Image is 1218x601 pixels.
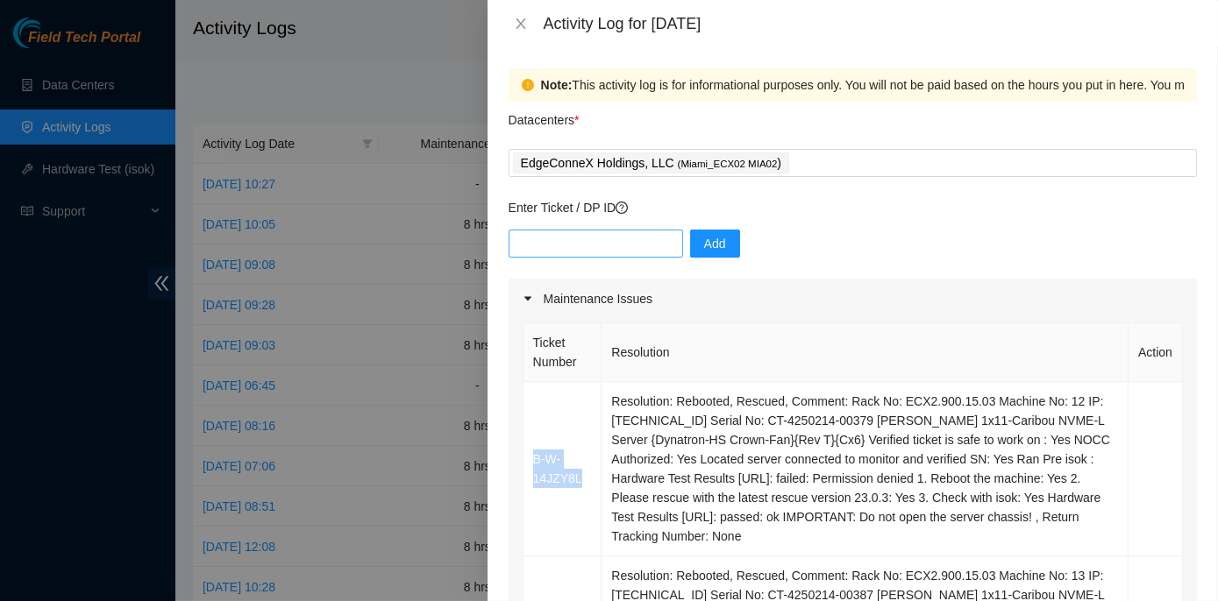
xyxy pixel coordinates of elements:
[524,323,602,382] th: Ticket Number
[521,153,781,173] p: EdgeConneX Holdings, LLC )
[678,159,778,169] span: ( Miami_ECX02 MIA02
[704,234,726,253] span: Add
[509,16,533,32] button: Close
[522,79,534,91] span: exclamation-circle
[533,452,582,485] a: B-W-14JZY8L
[602,323,1129,382] th: Resolution
[1129,323,1183,382] th: Action
[523,293,533,304] span: caret-right
[509,198,1197,217] p: Enter Ticket / DP ID
[509,279,1197,319] div: Maintenance Issues
[514,17,528,31] span: close
[509,102,580,130] p: Datacenters
[544,14,1197,33] div: Activity Log for [DATE]
[602,382,1129,556] td: Resolution: Rebooted, Rescued, Comment: Rack No: ECX2.900.15.03 Machine No: 12 IP: [TECHNICAL_ID]...
[541,75,573,95] strong: Note:
[690,230,740,258] button: Add
[616,202,628,214] span: question-circle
